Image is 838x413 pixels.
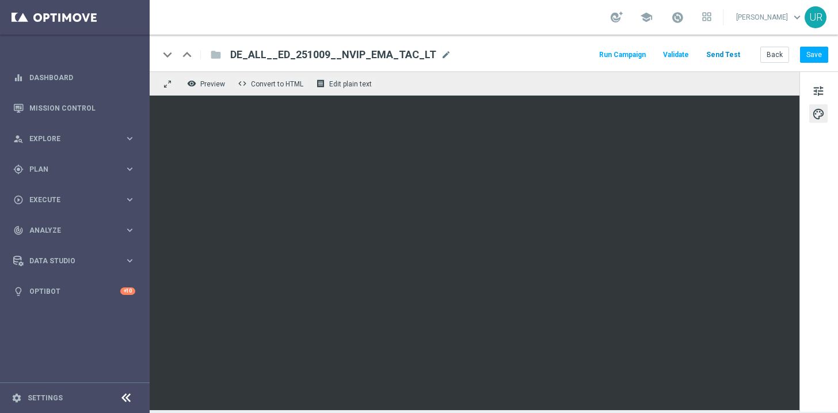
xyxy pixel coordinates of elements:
button: person_search Explore keyboard_arrow_right [13,134,136,143]
button: palette [809,104,828,123]
button: Back [760,47,789,63]
a: Mission Control [29,93,135,123]
button: gps_fixed Plan keyboard_arrow_right [13,165,136,174]
button: track_changes Analyze keyboard_arrow_right [13,226,136,235]
span: Data Studio [29,257,124,264]
i: keyboard_arrow_right [124,255,135,266]
span: Validate [663,51,689,59]
div: Dashboard [13,62,135,93]
span: DE_ALL__ED_251009__NVIP_EMA_TAC_LT [230,48,436,62]
button: Run Campaign [597,47,647,63]
button: tune [809,81,828,100]
div: Explore [13,134,124,144]
a: [PERSON_NAME]keyboard_arrow_down [735,9,805,26]
span: code [238,79,247,88]
i: person_search [13,134,24,144]
i: keyboard_arrow_right [124,194,135,205]
button: equalizer Dashboard [13,73,136,82]
a: Dashboard [29,62,135,93]
div: +10 [120,287,135,295]
a: Settings [28,395,63,401]
button: receipt Edit plain text [313,76,377,91]
span: Edit plain text [329,80,372,88]
button: lightbulb Optibot +10 [13,287,136,296]
button: Data Studio keyboard_arrow_right [13,256,136,266]
a: Optibot [29,276,120,306]
button: remove_red_eye Preview [184,76,230,91]
button: code Convert to HTML [235,76,308,91]
button: play_circle_outline Execute keyboard_arrow_right [13,195,136,204]
span: Convert to HTML [251,80,303,88]
span: Analyze [29,227,124,234]
button: Send Test [704,47,742,63]
button: Mission Control [13,104,136,113]
i: equalizer [13,73,24,83]
div: Plan [13,164,124,175]
span: Explore [29,135,124,142]
span: keyboard_arrow_down [791,11,803,24]
button: Validate [661,47,691,63]
div: UR [805,6,826,28]
span: Execute [29,196,124,203]
i: play_circle_outline [13,195,24,205]
div: Execute [13,195,124,205]
i: lightbulb [13,286,24,297]
span: Preview [200,80,225,88]
span: palette [812,107,825,122]
span: school [640,11,653,24]
button: Save [800,47,828,63]
i: settings [12,393,22,403]
i: receipt [316,79,325,88]
i: track_changes [13,225,24,236]
i: keyboard_arrow_right [124,164,135,175]
i: gps_fixed [13,164,24,175]
span: mode_edit [441,50,451,60]
div: Optibot [13,276,135,306]
i: keyboard_arrow_right [124,225,135,236]
div: Analyze [13,225,124,236]
span: tune [812,84,825,98]
div: Data Studio [13,256,124,266]
div: Mission Control [13,93,135,123]
i: remove_red_eye [187,79,196,88]
i: keyboard_arrow_right [124,133,135,144]
span: Plan [29,166,124,173]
